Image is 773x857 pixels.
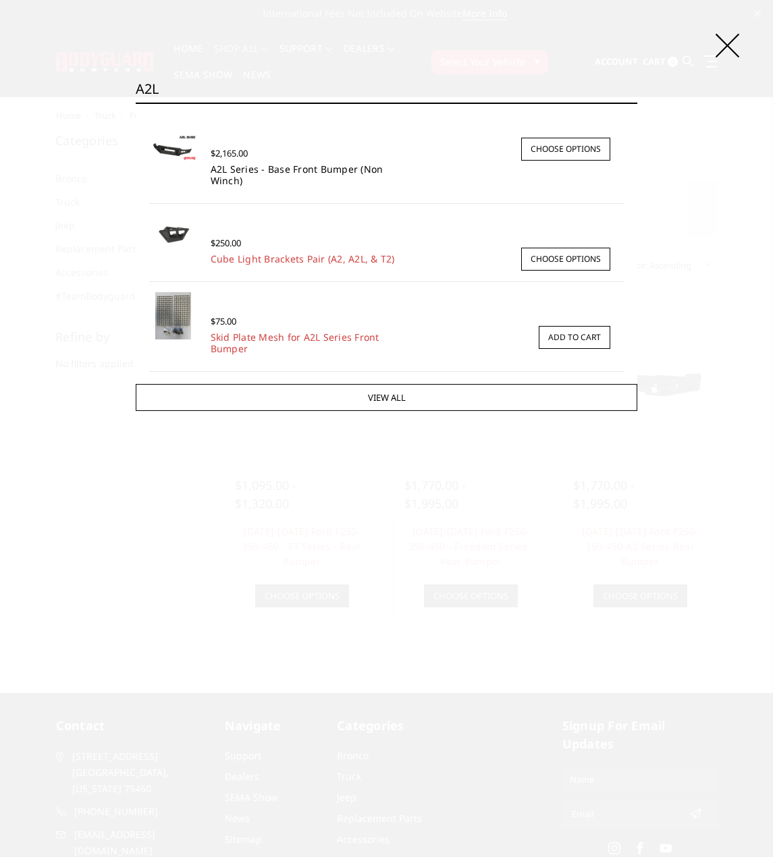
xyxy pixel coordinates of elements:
[149,214,196,261] a: Cube Light Brackets Pair (A2, A2L, & T2) Cube Light Brackets Pair (A2, A2L, & T2)
[149,134,196,161] img: A2L Series - Base Front Bumper (Non Winch)
[521,248,610,271] a: Choose Options
[136,384,637,411] a: View All
[210,331,379,355] a: Skid Plate Mesh for A2L Series Front Bumper
[155,292,191,339] img: Stainless steel woven mesh with mounting hardware
[539,326,610,349] a: Add to Cart
[149,292,196,339] a: Stainless steel woven mesh with mounting hardware Skid Plate Mesh for A2L Series Front Bumper
[210,315,236,327] span: $75.00
[705,792,773,857] iframe: Chat Widget
[210,252,394,265] a: Cube Light Brackets Pair (A2, A2L, & T2)
[210,163,383,187] a: A2L Series - Base Front Bumper (Non Winch)
[521,138,610,161] a: Choose Options
[149,124,196,171] a: A2L Series - Base Front Bumper (Non Winch) A2L Series - Base Front Bumper (Non Winch)
[136,76,637,103] input: Search the store
[210,147,247,159] span: $2,165.00
[210,237,240,249] span: $250.00
[149,224,196,251] img: Cube Light Brackets Pair (A2, A2L, & T2)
